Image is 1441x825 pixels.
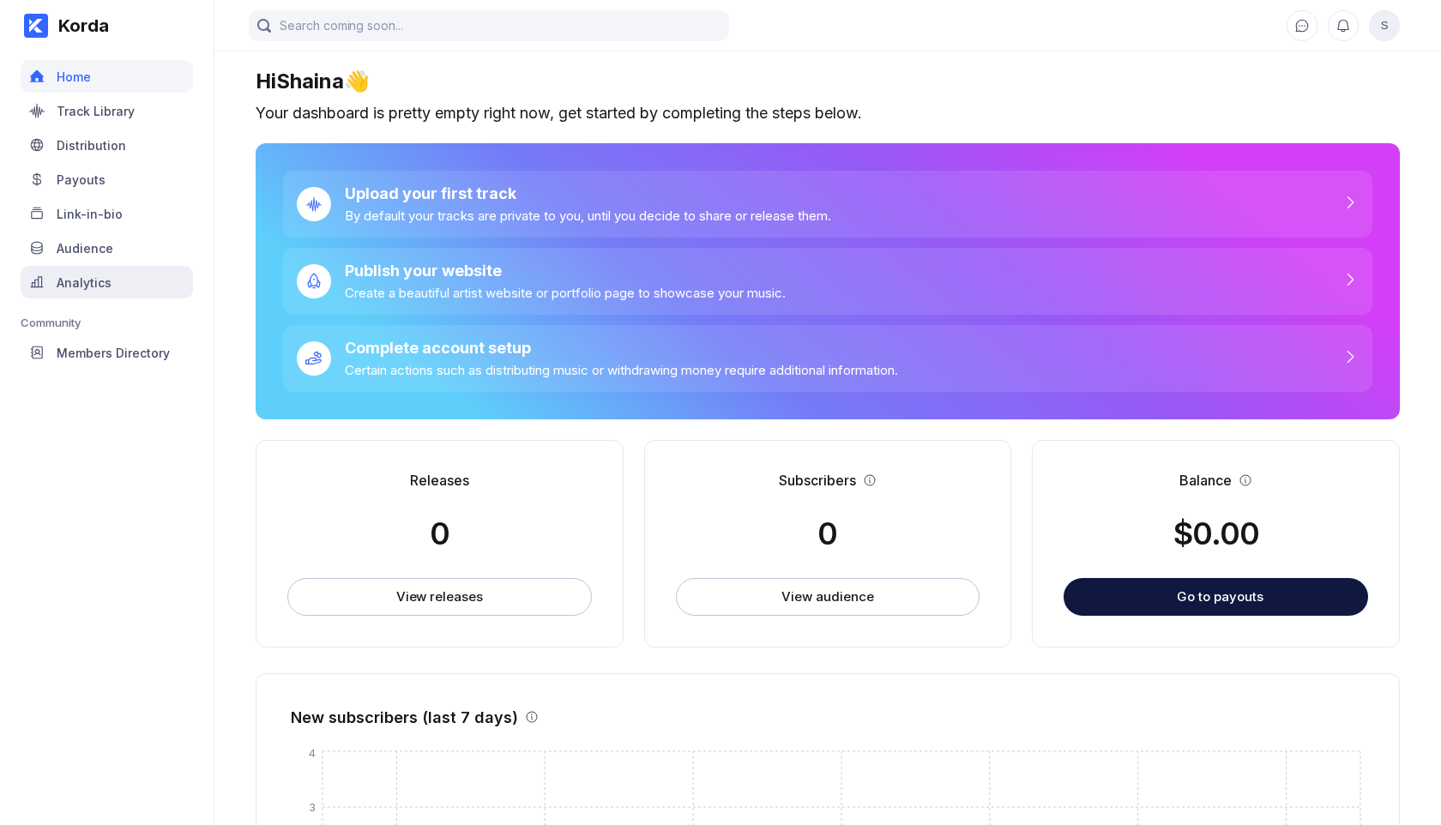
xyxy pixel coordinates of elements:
a: Publish your websiteCreate a beautiful artist website or portfolio page to showcase your music. [283,248,1372,315]
button: View releases [287,578,592,616]
button: View audience [676,578,980,616]
input: Search coming soon... [249,10,729,41]
a: Track Library [21,94,193,129]
div: Audience [57,241,113,256]
div: 0 [817,515,837,552]
a: Members Directory [21,336,193,370]
a: Analytics [21,266,193,300]
button: Go to payouts [1064,578,1368,616]
div: Members Directory [57,346,170,360]
div: Korda [48,15,109,36]
div: 0 [430,515,449,552]
div: Releases [410,472,469,489]
div: Track Library [57,104,135,118]
div: Subscribers [779,472,856,489]
div: Your dashboard is pretty empty right now, get started by completing the steps below. [256,104,1400,123]
div: Complete account setup [345,339,898,357]
div: Publish your website [345,262,786,280]
a: Audience [21,232,193,266]
a: Complete account setupCertain actions such as distributing music or withdrawing money require add... [283,325,1372,392]
a: Payouts [21,163,193,197]
a: Link-in-bio [21,197,193,232]
div: By default your tracks are private to you, until you decide to share or release them. [345,208,831,224]
button: S [1369,10,1400,41]
div: $ 0.00 [1173,515,1259,552]
div: Payouts [57,172,106,187]
div: View audience [781,588,873,605]
div: New subscribers (last 7 days) [291,708,518,726]
div: Analytics [57,275,112,290]
div: View releases [396,588,483,605]
div: Hi Shaina 👋 [256,69,1400,93]
a: Distribution [21,129,193,163]
div: Certain actions such as distributing music or withdrawing money require additional information. [345,362,898,378]
div: Home [57,69,91,84]
tspan: 4 [309,746,316,760]
div: Link-in-bio [57,207,123,221]
div: Community [21,316,193,329]
div: Shaina [1369,10,1400,41]
div: Upload your first track [345,184,831,202]
div: Balance [1179,472,1232,489]
div: Create a beautiful artist website or portfolio page to showcase your music. [345,285,786,301]
a: Upload your first trackBy default your tracks are private to you, until you decide to share or re... [283,171,1372,238]
tspan: 3 [309,799,316,813]
div: Go to payouts [1177,588,1263,605]
a: Home [21,60,193,94]
div: Distribution [57,138,126,153]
